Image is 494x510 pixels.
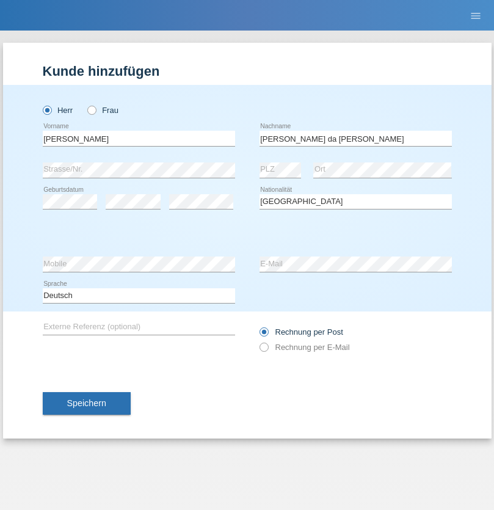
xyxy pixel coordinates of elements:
i: menu [470,10,482,22]
label: Frau [87,106,118,115]
label: Rechnung per Post [260,327,343,337]
input: Herr [43,106,51,114]
input: Rechnung per Post [260,327,267,343]
input: Rechnung per E-Mail [260,343,267,358]
a: menu [463,12,488,19]
label: Herr [43,106,73,115]
input: Frau [87,106,95,114]
span: Speichern [67,398,106,408]
h1: Kunde hinzufügen [43,64,452,79]
label: Rechnung per E-Mail [260,343,350,352]
button: Speichern [43,392,131,415]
